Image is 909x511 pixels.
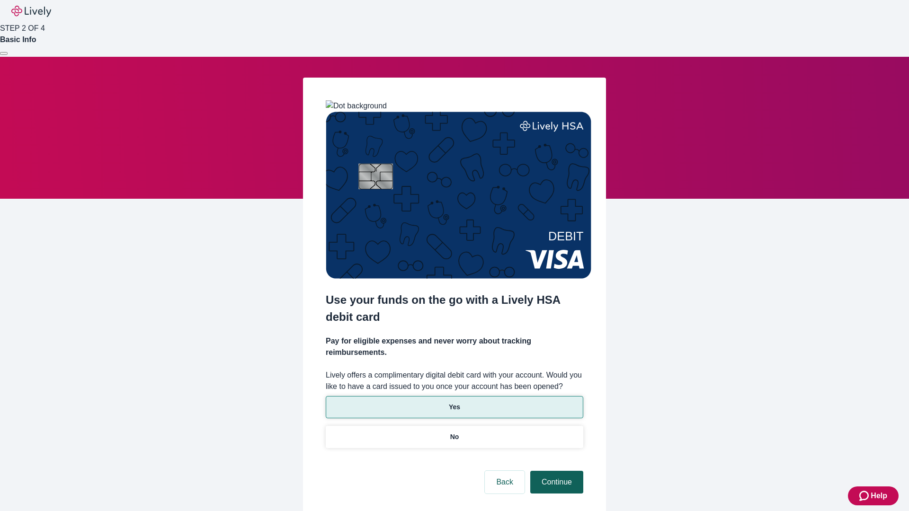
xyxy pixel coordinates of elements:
[871,490,887,502] span: Help
[326,370,583,392] label: Lively offers a complimentary digital debit card with your account. Would you like to have a card...
[326,396,583,418] button: Yes
[326,426,583,448] button: No
[848,486,899,505] button: Zendesk support iconHelp
[450,432,459,442] p: No
[326,100,387,112] img: Dot background
[859,490,871,502] svg: Zendesk support icon
[326,112,591,279] img: Debit card
[326,335,583,358] h4: Pay for eligible expenses and never worry about tracking reimbursements.
[449,402,460,412] p: Yes
[11,6,51,17] img: Lively
[485,471,525,493] button: Back
[530,471,583,493] button: Continue
[326,291,583,326] h2: Use your funds on the go with a Lively HSA debit card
